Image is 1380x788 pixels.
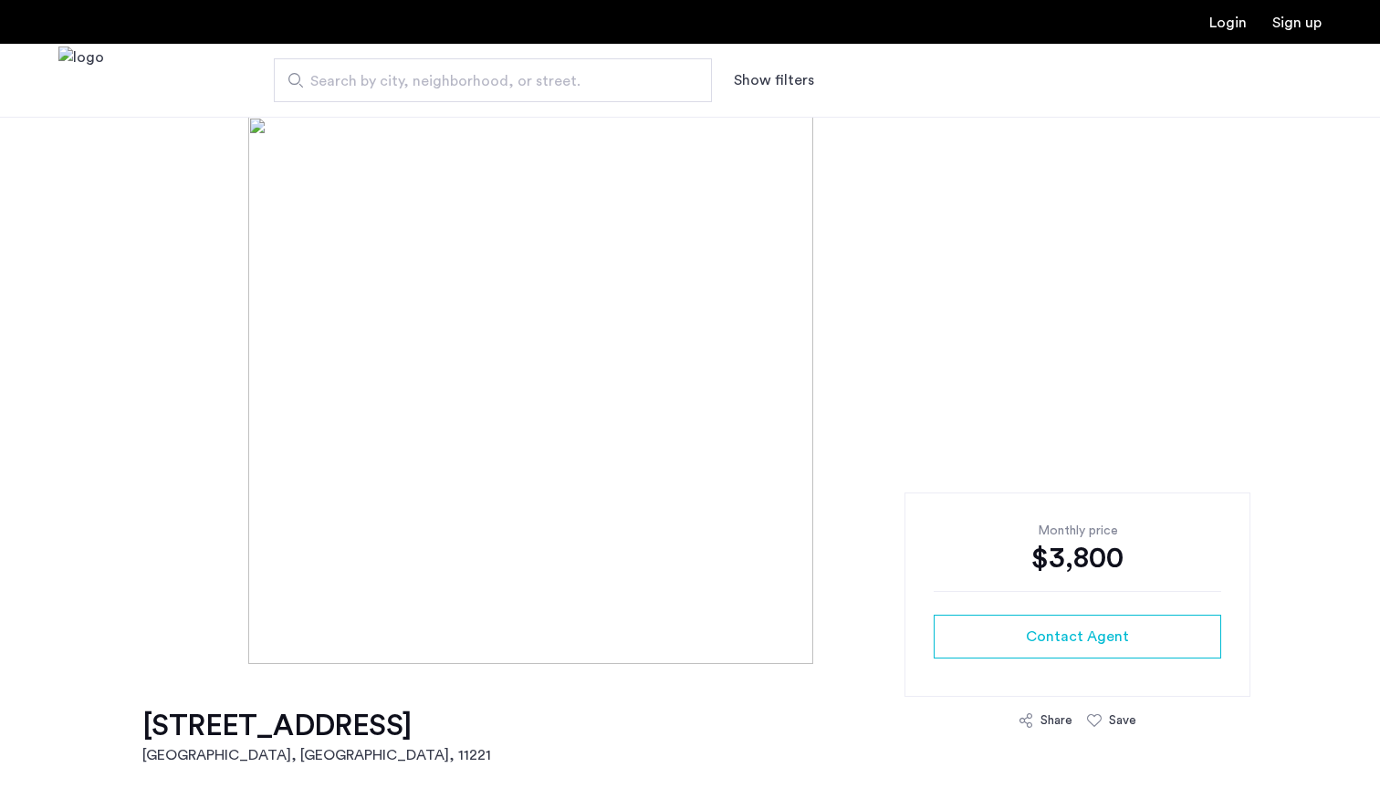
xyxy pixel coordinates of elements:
[248,117,1132,664] img: [object%20Object]
[1272,16,1322,30] a: Registration
[934,522,1221,540] div: Monthly price
[58,47,104,115] img: logo
[1026,626,1129,648] span: Contact Agent
[934,615,1221,658] button: button
[58,47,104,115] a: Cazamio Logo
[142,744,491,766] h2: [GEOGRAPHIC_DATA], [GEOGRAPHIC_DATA] , 11221
[734,69,814,91] button: Show or hide filters
[1040,711,1072,730] div: Share
[934,540,1221,576] div: $3,800
[1109,711,1136,730] div: Save
[1209,16,1247,30] a: Login
[142,708,491,744] h1: [STREET_ADDRESS]
[142,708,491,766] a: [STREET_ADDRESS][GEOGRAPHIC_DATA], [GEOGRAPHIC_DATA], 11221
[310,70,661,92] span: Search by city, neighborhood, or street.
[274,58,712,102] input: Apartment Search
